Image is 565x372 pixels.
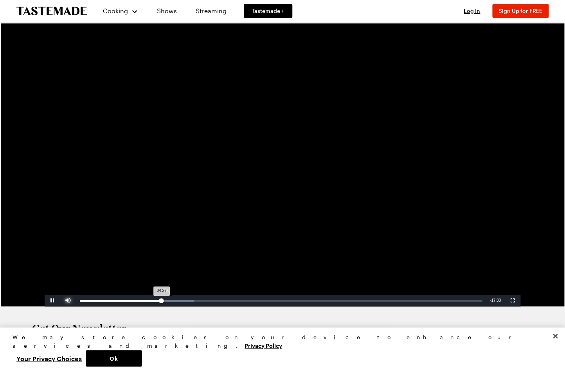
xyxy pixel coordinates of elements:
[45,39,520,306] video-js: Video Player
[244,4,292,18] a: Tastemade +
[45,295,60,306] button: Pause
[103,7,128,14] span: Cooking
[32,322,247,334] h2: Get Our Newsletter
[103,2,138,20] button: Cooking
[252,7,284,15] span: Tastemade +
[80,300,482,302] div: Progress Bar
[86,350,142,367] button: Ok
[13,350,86,367] button: Your Privacy Choices
[245,342,282,349] a: More information about your privacy, opens in a new tab
[464,7,480,14] span: Log In
[492,4,549,18] button: Sign Up for FREE
[13,333,546,350] div: We may store cookies on your device to enhance our services and marketing.
[456,7,488,15] button: Log In
[60,295,76,306] button: Mute
[16,7,87,16] a: To Tastemade Home Page
[498,7,542,14] span: Sign Up for FREE
[491,298,501,302] span: 17:33
[547,327,564,345] button: Close
[490,298,491,302] span: -
[505,295,520,306] button: Fullscreen
[13,333,546,367] div: Privacy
